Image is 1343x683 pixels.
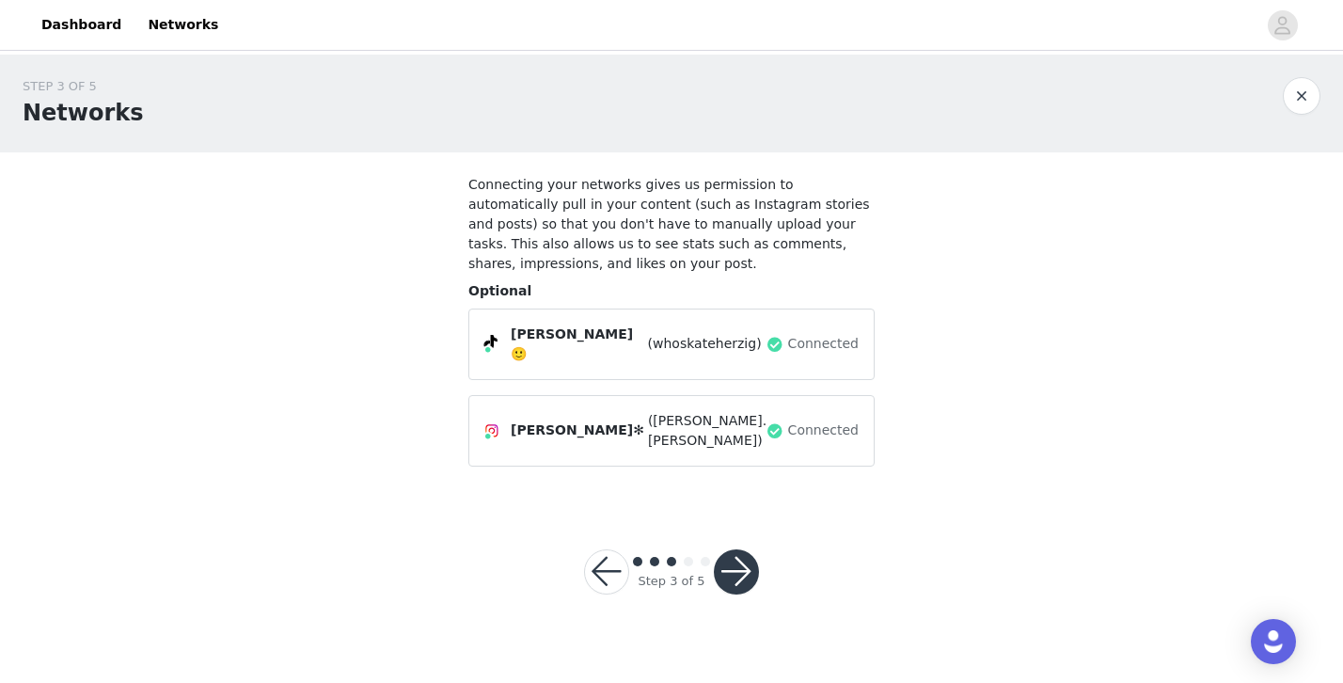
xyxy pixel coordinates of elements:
a: Networks [136,4,229,46]
span: (whoskateherzig) [648,334,762,354]
span: Connected [788,421,859,440]
span: [PERSON_NAME] 🙂 [511,325,644,364]
h1: Networks [23,96,144,130]
span: Optional [468,283,531,298]
div: avatar [1273,10,1291,40]
div: Open Intercom Messenger [1251,619,1296,664]
a: Dashboard [30,4,133,46]
div: Step 3 of 5 [638,572,704,591]
span: [PERSON_NAME]✻ [511,421,644,440]
img: Instagram Icon [484,423,499,438]
h4: Connecting your networks gives us permission to automatically pull in your content (such as Insta... [468,175,875,274]
div: STEP 3 OF 5 [23,77,144,96]
span: ([PERSON_NAME].[PERSON_NAME]) [648,411,766,451]
span: Connected [788,334,859,354]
